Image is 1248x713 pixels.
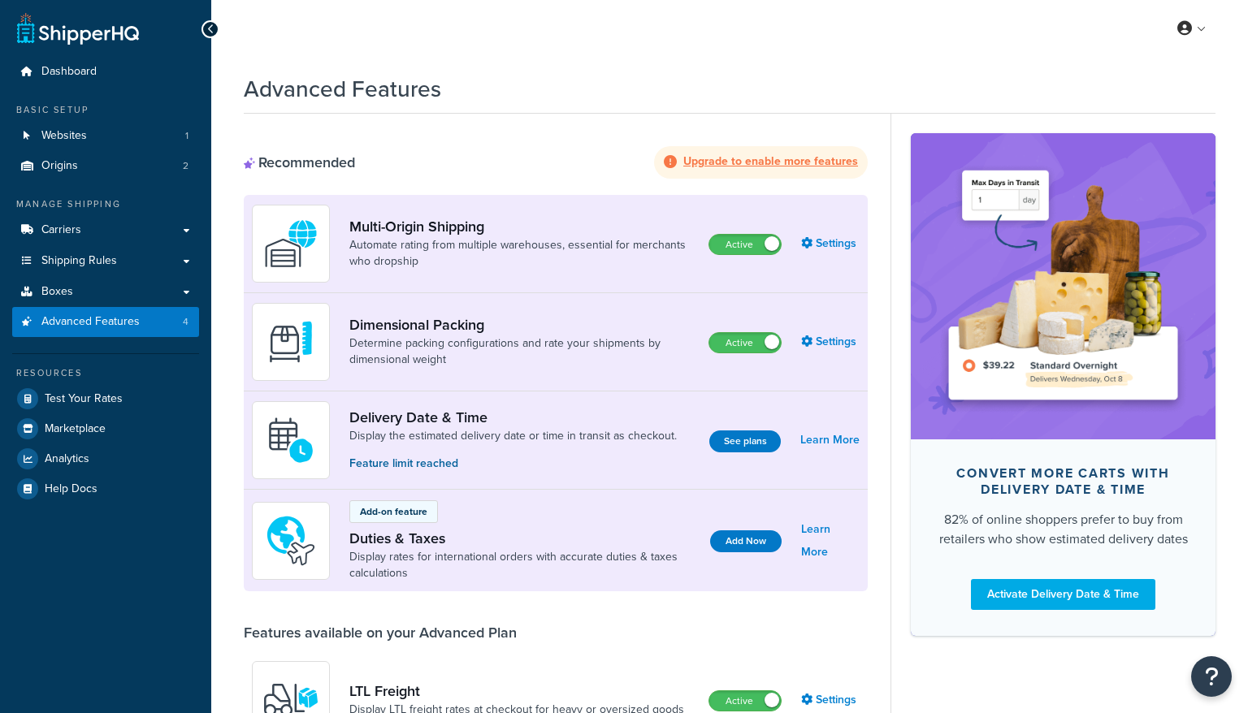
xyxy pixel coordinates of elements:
[45,392,123,406] span: Test Your Rates
[12,121,199,151] li: Websites
[12,121,199,151] a: Websites1
[801,232,860,255] a: Settings
[360,504,427,519] p: Add-on feature
[12,151,199,181] li: Origins
[349,529,697,547] a: Duties & Taxes
[937,465,1189,498] div: Convert more carts with delivery date & time
[349,428,677,444] a: Display the estimated delivery date or time in transit as checkout.
[710,530,782,552] button: Add Now
[12,246,199,276] a: Shipping Rules
[41,65,97,79] span: Dashboard
[41,159,78,173] span: Origins
[971,579,1155,610] a: Activate Delivery Date & Time
[12,57,199,87] a: Dashboard
[12,197,199,211] div: Manage Shipping
[12,474,199,503] a: Help Docs
[709,691,781,711] label: Active
[349,408,677,426] a: Delivery Date & Time
[12,384,199,413] a: Test Your Rates
[41,315,140,329] span: Advanced Features
[45,482,97,496] span: Help Docs
[12,444,199,473] a: Analytics
[262,313,319,370] img: DTVBYsAAAAAASUVORK5CYII=
[41,285,73,299] span: Boxes
[244,73,441,105] h1: Advanced Features
[709,333,781,352] label: Active
[1191,656,1232,697] button: Open Resource Center
[349,316,695,334] a: Dimensional Packing
[12,103,199,117] div: Basic Setup
[349,218,695,236] a: Multi-Origin Shipping
[183,315,188,329] span: 4
[12,366,199,380] div: Resources
[349,237,695,270] a: Automate rating from multiple warehouses, essential for merchants who dropship
[262,412,319,469] img: gfkeb5ejjkALwAAAABJRU5ErkJggg==
[262,215,319,272] img: WatD5o0RtDAAAAAElFTkSuQmCC
[244,153,355,171] div: Recommended
[12,307,199,337] a: Advanced Features4
[349,682,684,700] a: LTL Freight
[349,455,677,473] p: Feature limit reached
[41,254,117,268] span: Shipping Rules
[709,235,781,254] label: Active
[185,129,188,143] span: 1
[262,512,319,569] img: icon-duo-feat-landed-cost-7136b061.png
[709,430,781,452] button: See plans
[683,153,858,170] strong: Upgrade to enable more features
[41,223,81,237] span: Carriers
[12,277,199,307] a: Boxes
[12,307,199,337] li: Advanced Features
[935,158,1191,414] img: feature-image-ddt-36eae7f7280da8017bfb280eaccd9c446f90b1fe08728e4019434db127062ab4.png
[801,518,860,564] a: Learn More
[12,151,199,181] a: Origins2
[349,335,695,368] a: Determine packing configurations and rate your shipments by dimensional weight
[12,215,199,245] a: Carriers
[937,510,1189,549] div: 82% of online shoppers prefer to buy from retailers who show estimated delivery dates
[183,159,188,173] span: 2
[801,689,860,711] a: Settings
[41,129,87,143] span: Websites
[12,414,199,443] a: Marketplace
[45,452,89,466] span: Analytics
[244,624,517,642] div: Features available on your Advanced Plan
[349,549,697,581] a: Display rates for international orders with accurate duties & taxes calculations
[45,422,106,436] span: Marketplace
[800,429,860,452] a: Learn More
[801,331,860,353] a: Settings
